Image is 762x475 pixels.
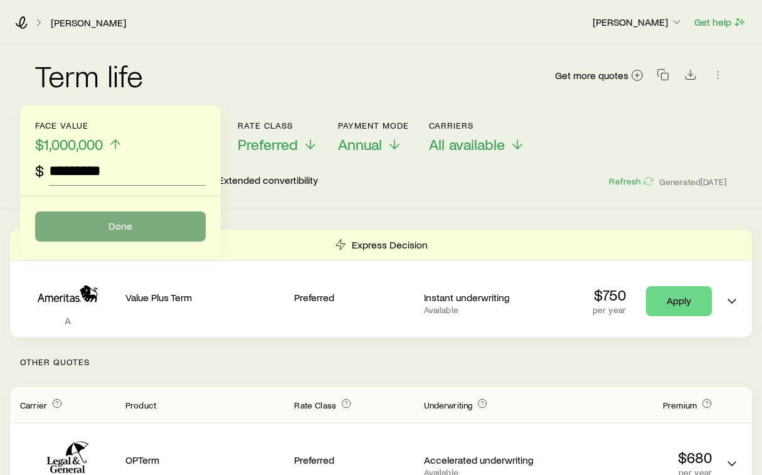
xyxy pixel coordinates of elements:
[338,120,409,154] button: Payment ModeAnnual
[50,17,127,29] a: [PERSON_NAME]
[10,337,752,387] p: Other Quotes
[238,120,318,154] button: Rate ClassPreferred
[553,449,712,466] p: $680
[294,291,413,304] p: Preferred
[294,454,413,466] p: Preferred
[592,15,684,30] button: [PERSON_NAME]
[238,120,318,131] p: Rate Class
[608,176,654,188] button: Refresh
[429,120,525,154] button: CarriersAll available
[35,120,123,131] p: Face value
[125,400,156,410] span: Product
[646,286,712,316] a: Apply
[294,400,336,410] span: Rate Class
[554,68,644,83] a: Get more quotes
[555,70,628,80] span: Get more quotes
[424,291,543,304] p: Instant underwriting
[338,120,409,131] p: Payment Mode
[238,136,298,153] span: Preferred
[352,238,428,251] p: Express Decision
[218,174,318,189] p: Extended convertibility
[125,291,284,304] p: Value Plus Term
[35,60,143,90] h2: Term life
[424,454,543,466] p: Accelerated underwriting
[593,305,626,315] p: per year
[429,120,525,131] p: Carriers
[659,176,727,188] span: Generated
[424,305,543,315] p: Available
[20,314,115,327] p: A
[424,400,473,410] span: Underwriting
[593,286,626,304] p: $750
[20,400,47,410] span: Carrier
[593,16,683,28] p: [PERSON_NAME]
[682,71,699,83] a: Download CSV
[663,400,697,410] span: Premium
[125,454,284,466] p: OPTerm
[10,230,752,337] div: Term quotes
[338,136,382,153] span: Annual
[429,136,505,153] span: All available
[35,120,123,154] button: Face value$1,000,000
[694,15,747,29] button: Get help
[35,136,103,153] span: $1,000,000
[701,176,727,188] span: [DATE]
